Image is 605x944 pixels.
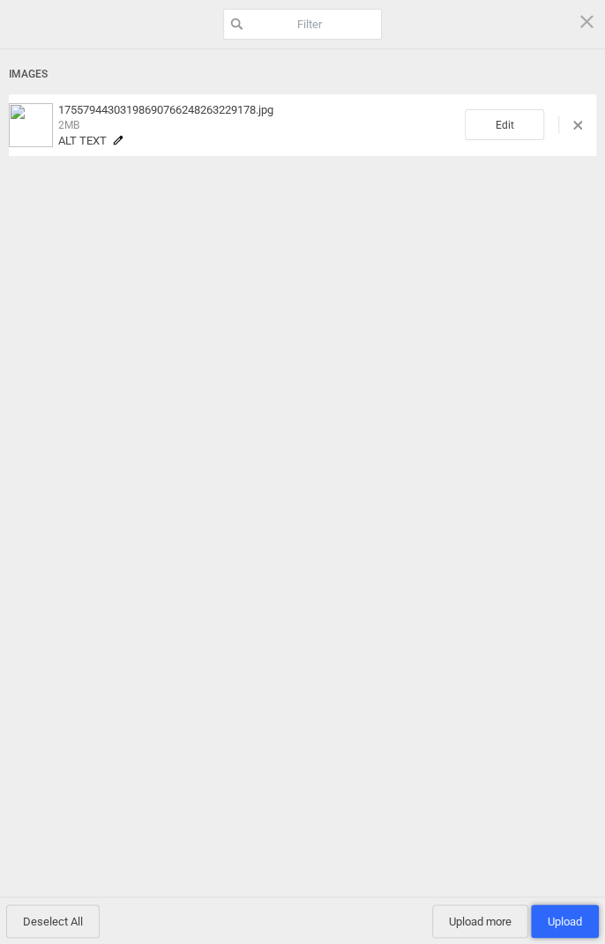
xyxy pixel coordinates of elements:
span: Deselect All [6,904,100,938]
span: Upload more [432,904,528,938]
input: Filter [223,9,382,40]
span: 17557944303198690766248263229178.jpg [58,103,273,116]
div: Images [9,58,596,91]
span: Edit [465,109,544,140]
img: 72bde745-f0eb-4d84-b309-6422ce33e660 [9,103,53,147]
div: 17557944303198690766248263229178.jpg [53,103,465,147]
span: 2MB [58,119,79,131]
span: Click here or hit ESC to close picker [577,11,596,31]
span: Upload [531,904,599,938]
span: Alt text [58,134,107,147]
span: Upload [548,915,582,928]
